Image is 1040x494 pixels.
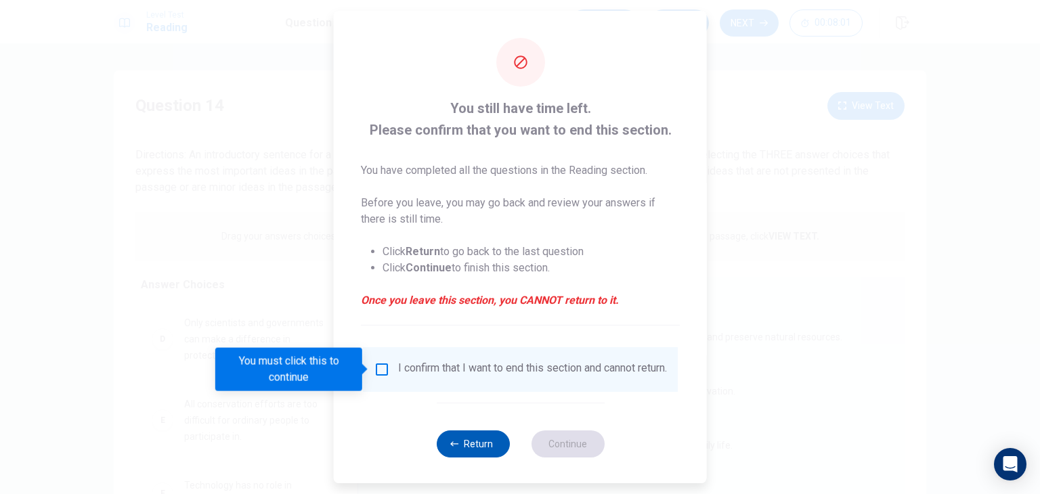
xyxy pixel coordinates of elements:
span: You must click this to continue [374,361,390,378]
div: Open Intercom Messenger [994,448,1026,480]
p: You have completed all the questions in the Reading section. [361,162,680,179]
span: You still have time left. Please confirm that you want to end this section. [361,97,680,141]
em: Once you leave this section, you CANNOT return to it. [361,292,680,309]
button: Continue [531,430,604,457]
p: Before you leave, you may go back and review your answers if there is still time. [361,195,680,227]
div: I confirm that I want to end this section and cannot return. [398,361,667,378]
strong: Continue [406,261,452,274]
button: Return [436,430,509,457]
li: Click to go back to the last question [383,244,680,260]
div: You must click this to continue [215,348,362,391]
strong: Return [406,245,440,258]
li: Click to finish this section. [383,260,680,276]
